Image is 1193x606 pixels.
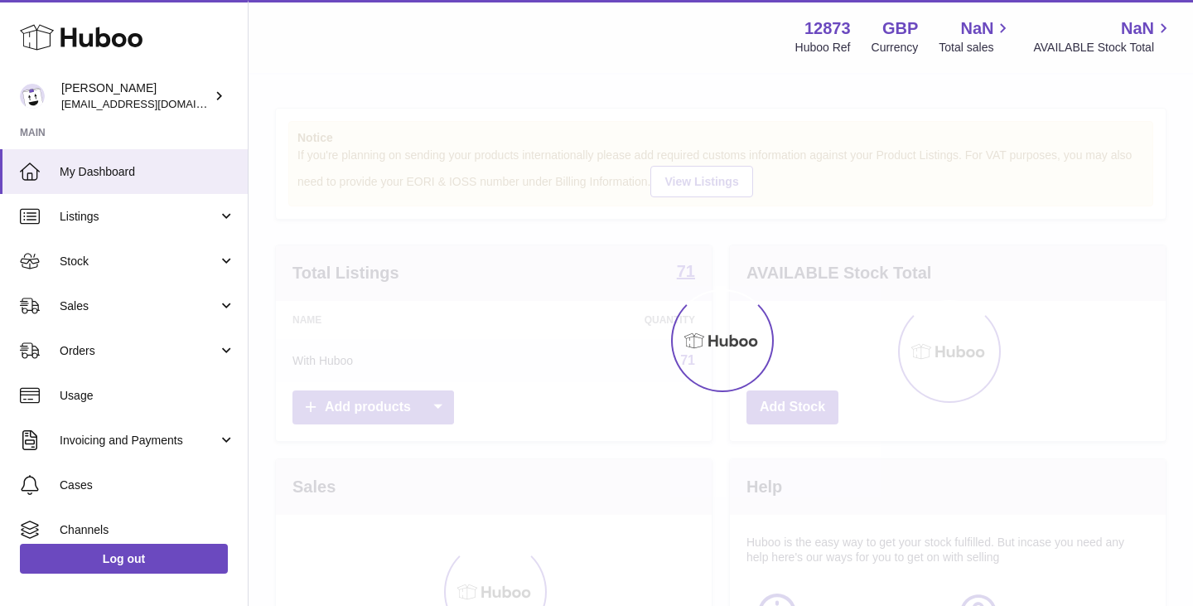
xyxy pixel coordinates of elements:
span: [EMAIL_ADDRESS][DOMAIN_NAME] [61,97,244,110]
span: Listings [60,209,218,225]
span: Orders [60,343,218,359]
span: AVAILABLE Stock Total [1033,40,1173,56]
span: NaN [1121,17,1154,40]
strong: 12873 [804,17,851,40]
a: NaN AVAILABLE Stock Total [1033,17,1173,56]
span: Invoicing and Payments [60,433,218,448]
strong: GBP [882,17,918,40]
span: Sales [60,298,218,314]
span: Cases [60,478,235,493]
span: My Dashboard [60,164,235,180]
span: Stock [60,254,218,269]
span: Usage [60,388,235,404]
img: tikhon.oleinikov@sleepandglow.com [20,84,45,109]
div: [PERSON_NAME] [61,80,210,112]
div: Currency [872,40,919,56]
a: Log out [20,544,228,574]
div: Huboo Ref [795,40,851,56]
span: Channels [60,522,235,538]
a: NaN Total sales [939,17,1012,56]
span: NaN [960,17,993,40]
span: Total sales [939,40,1012,56]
